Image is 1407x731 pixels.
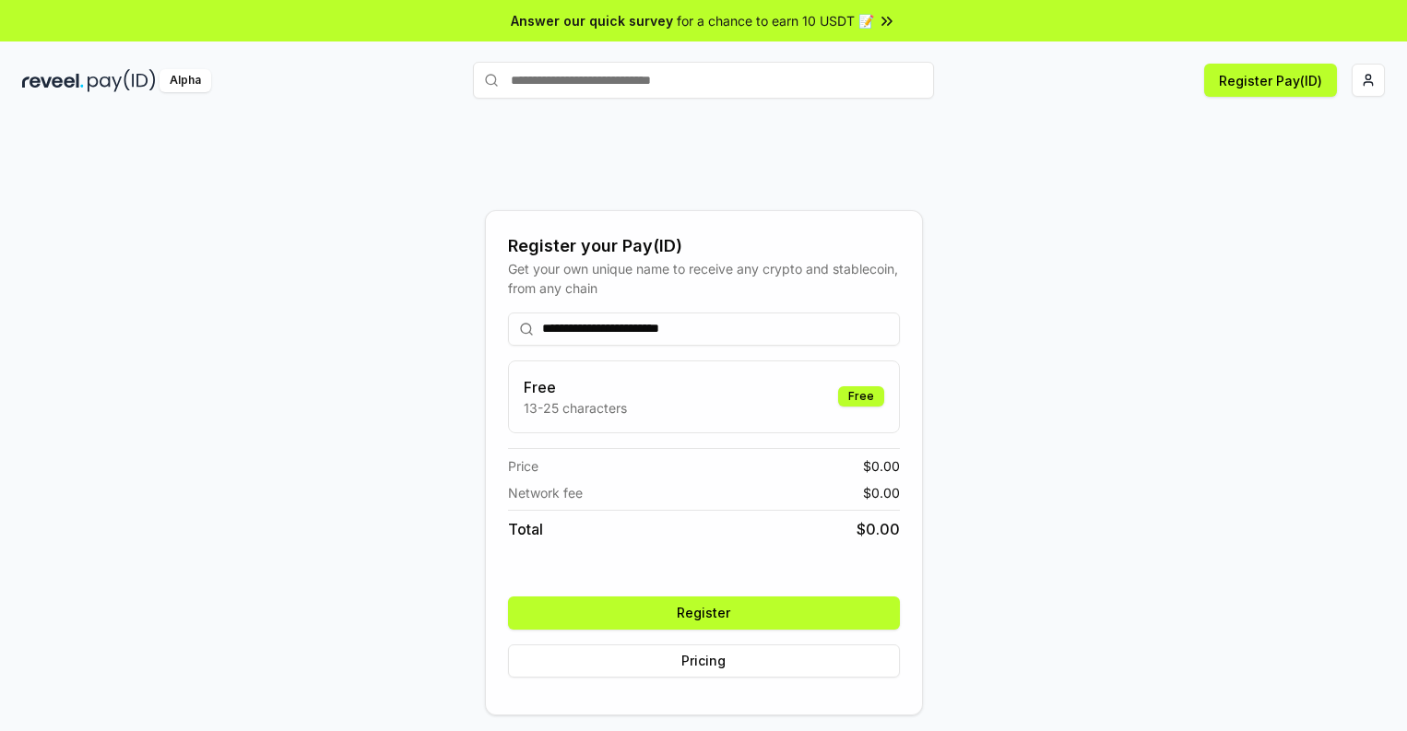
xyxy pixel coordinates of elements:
[88,69,156,92] img: pay_id
[508,259,900,298] div: Get your own unique name to receive any crypto and stablecoin, from any chain
[508,596,900,630] button: Register
[508,644,900,678] button: Pricing
[524,398,627,418] p: 13-25 characters
[160,69,211,92] div: Alpha
[524,376,627,398] h3: Free
[838,386,884,407] div: Free
[508,483,583,502] span: Network fee
[677,11,874,30] span: for a chance to earn 10 USDT 📝
[508,518,543,540] span: Total
[1204,64,1337,97] button: Register Pay(ID)
[508,456,538,476] span: Price
[863,483,900,502] span: $ 0.00
[508,233,900,259] div: Register your Pay(ID)
[511,11,673,30] span: Answer our quick survey
[857,518,900,540] span: $ 0.00
[863,456,900,476] span: $ 0.00
[22,69,84,92] img: reveel_dark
